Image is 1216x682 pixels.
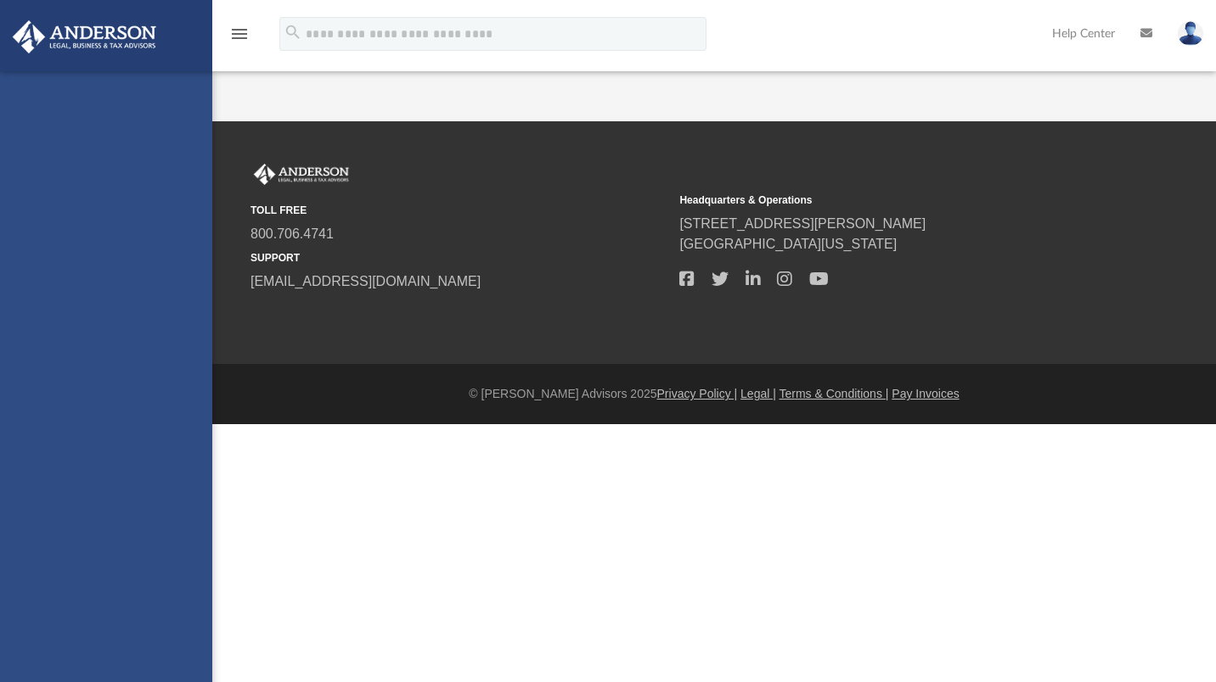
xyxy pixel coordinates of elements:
img: Anderson Advisors Platinum Portal [8,20,161,53]
a: Privacy Policy | [657,387,738,400]
a: 800.706.4741 [251,226,334,241]
a: Pay Invoices [892,387,959,400]
img: Anderson Advisors Platinum Portal [251,164,352,186]
a: [GEOGRAPHIC_DATA][US_STATE] [679,237,897,251]
small: Headquarters & Operations [679,193,1096,208]
small: SUPPORT [251,250,667,266]
a: menu [229,32,250,44]
i: search [284,23,302,42]
a: Terms & Conditions | [780,387,889,400]
img: User Pic [1178,21,1203,46]
i: menu [229,24,250,44]
div: © [PERSON_NAME] Advisors 2025 [212,385,1216,403]
a: [EMAIL_ADDRESS][DOMAIN_NAME] [251,274,481,288]
a: [STREET_ADDRESS][PERSON_NAME] [679,216,926,231]
a: Legal | [740,387,776,400]
small: TOLL FREE [251,203,667,218]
